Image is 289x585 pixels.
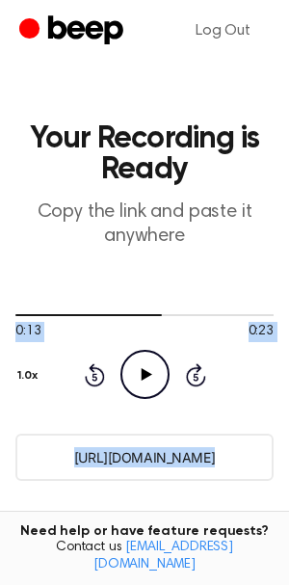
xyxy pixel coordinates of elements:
[176,8,270,54] a: Log Out
[15,200,274,249] p: Copy the link and paste it anywhere
[249,322,274,342] span: 0:23
[93,541,233,572] a: [EMAIL_ADDRESS][DOMAIN_NAME]
[15,359,45,392] button: 1.0x
[15,322,40,342] span: 0:13
[15,123,274,185] h1: Your Recording is Ready
[19,13,128,50] a: Beep
[12,540,277,573] span: Contact us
